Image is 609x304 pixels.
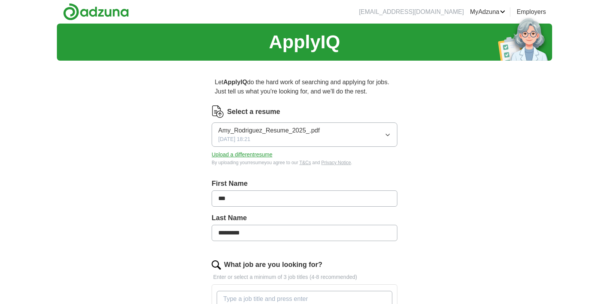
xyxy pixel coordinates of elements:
label: Last Name [212,213,397,223]
button: Amy_Rodriguez_Resume_2025_.pdf[DATE] 18:21 [212,122,397,147]
label: What job are you looking for? [224,260,322,270]
span: Amy_Rodriguez_Resume_2025_.pdf [218,126,320,135]
img: CV Icon [212,105,224,118]
a: Privacy Notice [321,160,351,165]
a: Employers [517,7,546,17]
a: T&Cs [299,160,311,165]
img: Adzuna logo [63,3,129,20]
img: search.png [212,260,221,270]
button: Upload a differentresume [212,151,272,159]
a: MyAdzuna [470,7,506,17]
strong: ApplyIQ [223,79,247,85]
h1: ApplyIQ [269,28,340,56]
label: First Name [212,178,397,189]
div: By uploading your resume you agree to our and . [212,159,397,166]
p: Enter or select a minimum of 3 job titles (4-8 recommended) [212,273,397,281]
p: Let do the hard work of searching and applying for jobs. Just tell us what you're looking for, an... [212,75,397,99]
li: [EMAIL_ADDRESS][DOMAIN_NAME] [359,7,464,17]
label: Select a resume [227,107,280,117]
span: [DATE] 18:21 [218,135,250,143]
